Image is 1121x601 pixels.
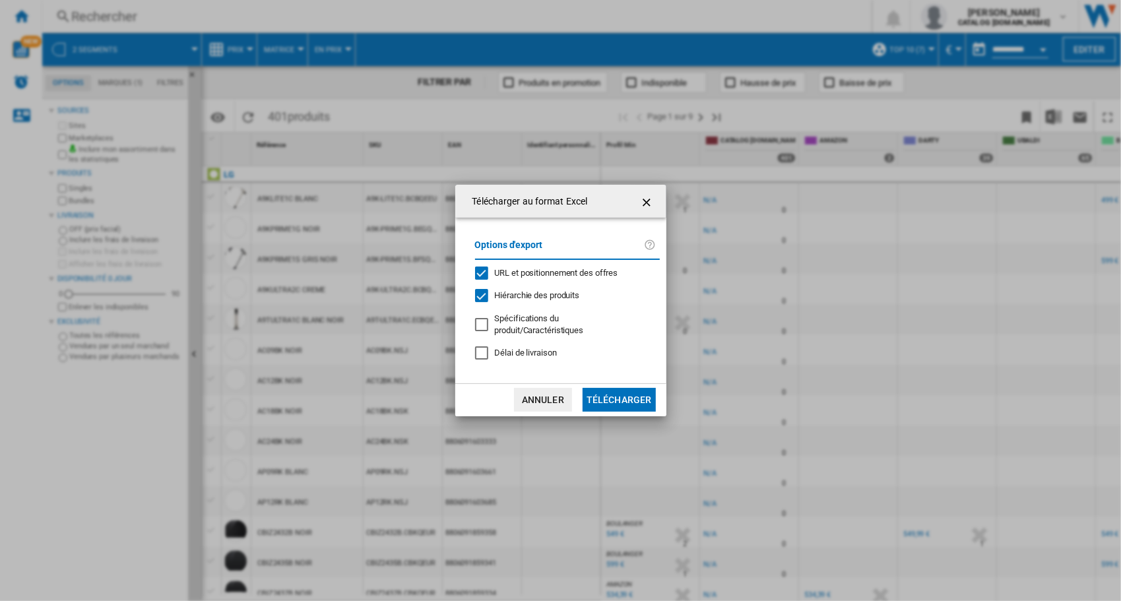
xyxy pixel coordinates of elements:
div: S'applique uniquement à la vision catégorie [495,313,649,336]
md-checkbox: URL et positionnement des offres [475,267,649,279]
label: Options d'export [475,237,644,262]
button: getI18NText('BUTTONS.CLOSE_DIALOG') [635,188,661,214]
md-checkbox: Délai de livraison [475,347,660,360]
span: Hiérarchie des produits [495,290,580,300]
span: URL et positionnement des offres [495,268,618,278]
md-checkbox: Hiérarchie des produits [475,290,649,302]
span: Délai de livraison [495,348,557,358]
h4: Télécharger au format Excel [466,195,588,208]
button: Annuler [514,388,572,412]
button: Télécharger [583,388,656,412]
span: Spécifications du produit/Caractéristiques [495,313,584,335]
ng-md-icon: getI18NText('BUTTONS.CLOSE_DIALOG') [640,195,656,210]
